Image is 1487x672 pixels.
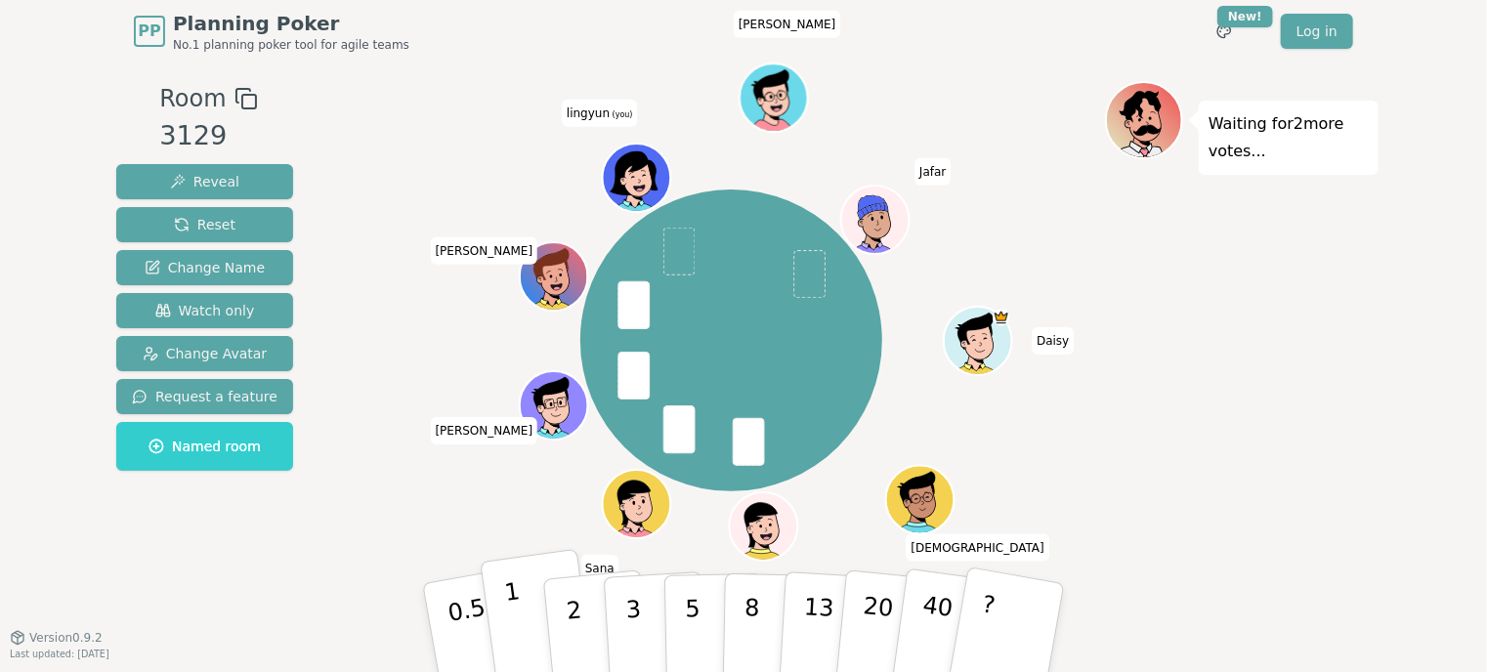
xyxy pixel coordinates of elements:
[1207,14,1242,49] button: New!
[431,417,538,444] span: Click to change your name
[159,116,257,156] div: 3129
[1281,14,1353,49] a: Log in
[173,37,409,53] span: No.1 planning poker tool for agile teams
[116,250,293,285] button: Change Name
[116,293,293,328] button: Watch only
[562,99,638,126] span: Click to change your name
[116,207,293,242] button: Reset
[10,649,109,659] span: Last updated: [DATE]
[907,533,1049,561] span: Click to change your name
[734,10,841,37] span: Click to change your name
[605,146,669,210] button: Click to change your avatar
[155,301,255,320] span: Watch only
[170,172,239,191] span: Reveal
[914,157,951,185] span: Click to change your name
[994,309,1010,325] span: Daisy is the host
[132,387,277,406] span: Request a feature
[159,81,226,116] span: Room
[1209,110,1369,165] p: Waiting for 2 more votes...
[29,630,103,646] span: Version 0.9.2
[580,555,619,582] span: Click to change your name
[116,164,293,199] button: Reveal
[174,215,235,234] span: Reset
[1217,6,1273,27] div: New!
[610,109,633,118] span: (you)
[145,258,265,277] span: Change Name
[138,20,160,43] span: PP
[116,379,293,414] button: Request a feature
[149,437,261,456] span: Named room
[134,10,409,53] a: PPPlanning PokerNo.1 planning poker tool for agile teams
[10,630,103,646] button: Version0.9.2
[143,344,268,363] span: Change Avatar
[116,336,293,371] button: Change Avatar
[431,236,538,264] span: Click to change your name
[1032,327,1074,355] span: Click to change your name
[116,422,293,471] button: Named room
[173,10,409,37] span: Planning Poker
